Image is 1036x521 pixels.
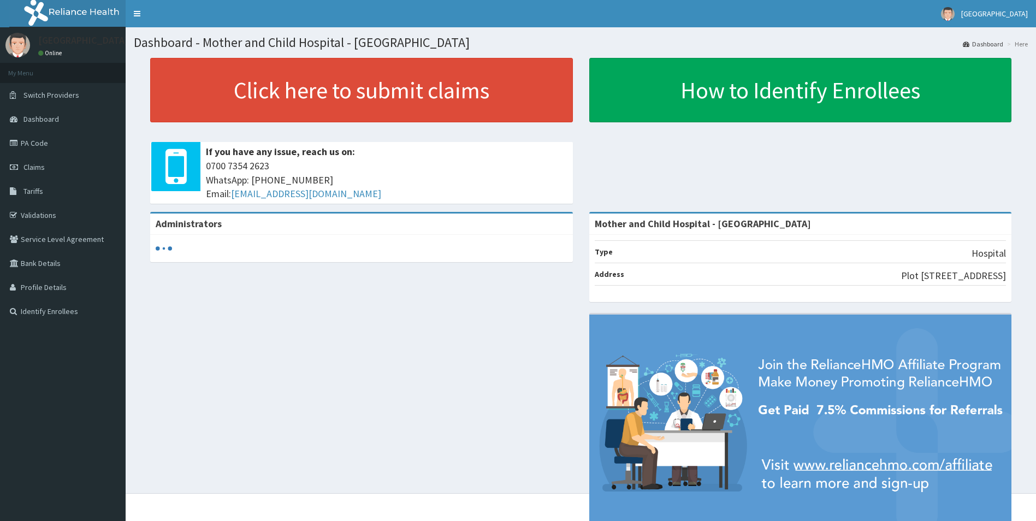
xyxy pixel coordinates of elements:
[231,187,381,200] a: [EMAIL_ADDRESS][DOMAIN_NAME]
[963,39,1003,49] a: Dashboard
[206,145,355,158] b: If you have any issue, reach us on:
[595,247,613,257] b: Type
[589,58,1012,122] a: How to Identify Enrollees
[5,33,30,57] img: User Image
[941,7,955,21] img: User Image
[134,35,1028,50] h1: Dashboard - Mother and Child Hospital - [GEOGRAPHIC_DATA]
[156,217,222,230] b: Administrators
[23,114,59,124] span: Dashboard
[972,246,1006,260] p: Hospital
[23,162,45,172] span: Claims
[901,269,1006,283] p: Plot [STREET_ADDRESS]
[595,217,811,230] strong: Mother and Child Hospital - [GEOGRAPHIC_DATA]
[156,240,172,257] svg: audio-loading
[23,90,79,100] span: Switch Providers
[961,9,1028,19] span: [GEOGRAPHIC_DATA]
[595,269,624,279] b: Address
[38,49,64,57] a: Online
[23,186,43,196] span: Tariffs
[150,58,573,122] a: Click here to submit claims
[206,159,567,201] span: 0700 7354 2623 WhatsApp: [PHONE_NUMBER] Email:
[1004,39,1028,49] li: Here
[38,35,128,45] p: [GEOGRAPHIC_DATA]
